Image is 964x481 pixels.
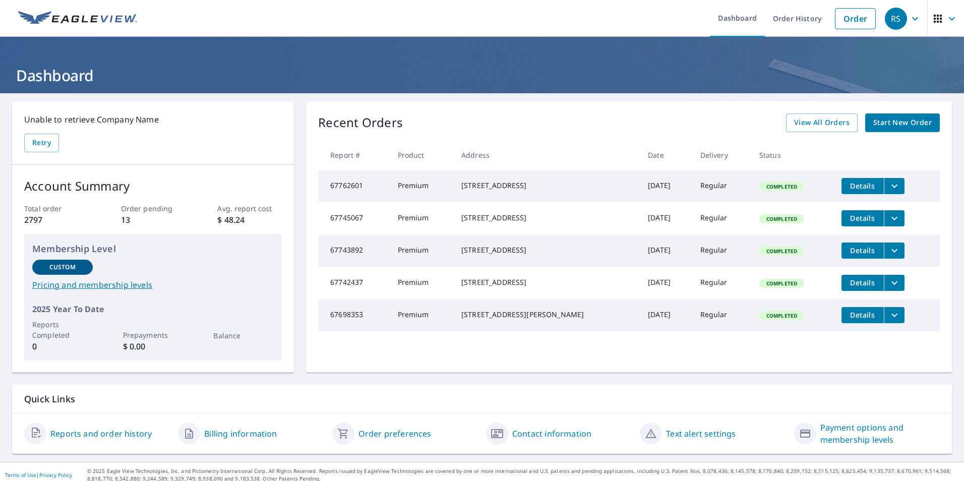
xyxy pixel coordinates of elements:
span: Completed [760,248,803,255]
button: detailsBtn-67745067 [841,210,884,226]
td: 67743892 [318,234,389,267]
th: Report # [318,140,389,170]
button: filesDropdownBtn-67745067 [884,210,905,226]
td: 67742437 [318,267,389,299]
span: Retry [32,137,51,149]
a: Terms of Use [5,471,36,478]
p: $ 0.00 [123,340,184,352]
button: detailsBtn-67743892 [841,243,884,259]
p: $ 48.24 [217,214,282,226]
td: Regular [692,234,751,267]
a: Billing information [204,428,277,440]
p: Membership Level [32,242,274,256]
td: Regular [692,170,751,202]
p: | [5,472,72,478]
td: [DATE] [640,267,692,299]
td: Premium [390,234,453,267]
div: [STREET_ADDRESS] [461,277,632,287]
span: Details [848,310,878,320]
div: [STREET_ADDRESS] [461,245,632,255]
img: EV Logo [18,11,137,26]
a: Text alert settings [666,428,736,440]
a: View All Orders [786,113,858,132]
button: detailsBtn-67698353 [841,307,884,323]
p: 2025 Year To Date [32,303,274,315]
p: Quick Links [24,393,940,405]
th: Status [751,140,833,170]
span: Details [848,246,878,255]
button: filesDropdownBtn-67743892 [884,243,905,259]
td: [DATE] [640,234,692,267]
button: filesDropdownBtn-67698353 [884,307,905,323]
td: Regular [692,202,751,234]
p: 0 [32,340,93,352]
th: Address [453,140,640,170]
td: Regular [692,299,751,331]
a: Order preferences [358,428,432,440]
th: Product [390,140,453,170]
p: 2797 [24,214,89,226]
div: [STREET_ADDRESS][PERSON_NAME] [461,310,632,320]
span: Details [848,181,878,191]
button: detailsBtn-67762601 [841,178,884,194]
button: detailsBtn-67742437 [841,275,884,291]
a: Privacy Policy [39,471,72,478]
th: Date [640,140,692,170]
p: Recent Orders [318,113,403,132]
p: Balance [213,330,274,341]
div: RS [885,8,907,30]
a: Order [835,8,876,29]
span: Details [848,278,878,287]
td: Premium [390,267,453,299]
a: Contact information [512,428,591,440]
div: [STREET_ADDRESS] [461,181,632,191]
div: [STREET_ADDRESS] [461,213,632,223]
a: Payment options and membership levels [820,422,940,446]
td: 67762601 [318,170,389,202]
span: Start New Order [873,116,932,129]
span: Completed [760,215,803,222]
a: Reports and order history [50,428,152,440]
td: 67698353 [318,299,389,331]
p: Order pending [121,203,186,214]
td: Premium [390,170,453,202]
p: Custom [49,263,76,272]
p: 13 [121,214,186,226]
button: Retry [24,134,59,152]
span: View All Orders [794,116,850,129]
p: Total order [24,203,89,214]
span: Details [848,213,878,223]
span: Completed [760,280,803,287]
p: Account Summary [24,177,282,195]
td: [DATE] [640,202,692,234]
td: [DATE] [640,299,692,331]
p: Reports Completed [32,319,93,340]
td: Premium [390,202,453,234]
span: Completed [760,312,803,319]
p: Unable to retrieve Company Name [24,113,282,126]
p: Avg. report cost [217,203,282,214]
td: 67745067 [318,202,389,234]
td: [DATE] [640,170,692,202]
a: Start New Order [865,113,940,132]
span: Completed [760,183,803,190]
h1: Dashboard [12,65,952,86]
td: Premium [390,299,453,331]
p: Prepayments [123,330,184,340]
button: filesDropdownBtn-67742437 [884,275,905,291]
td: Regular [692,267,751,299]
a: Pricing and membership levels [32,279,274,291]
button: filesDropdownBtn-67762601 [884,178,905,194]
th: Delivery [692,140,751,170]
